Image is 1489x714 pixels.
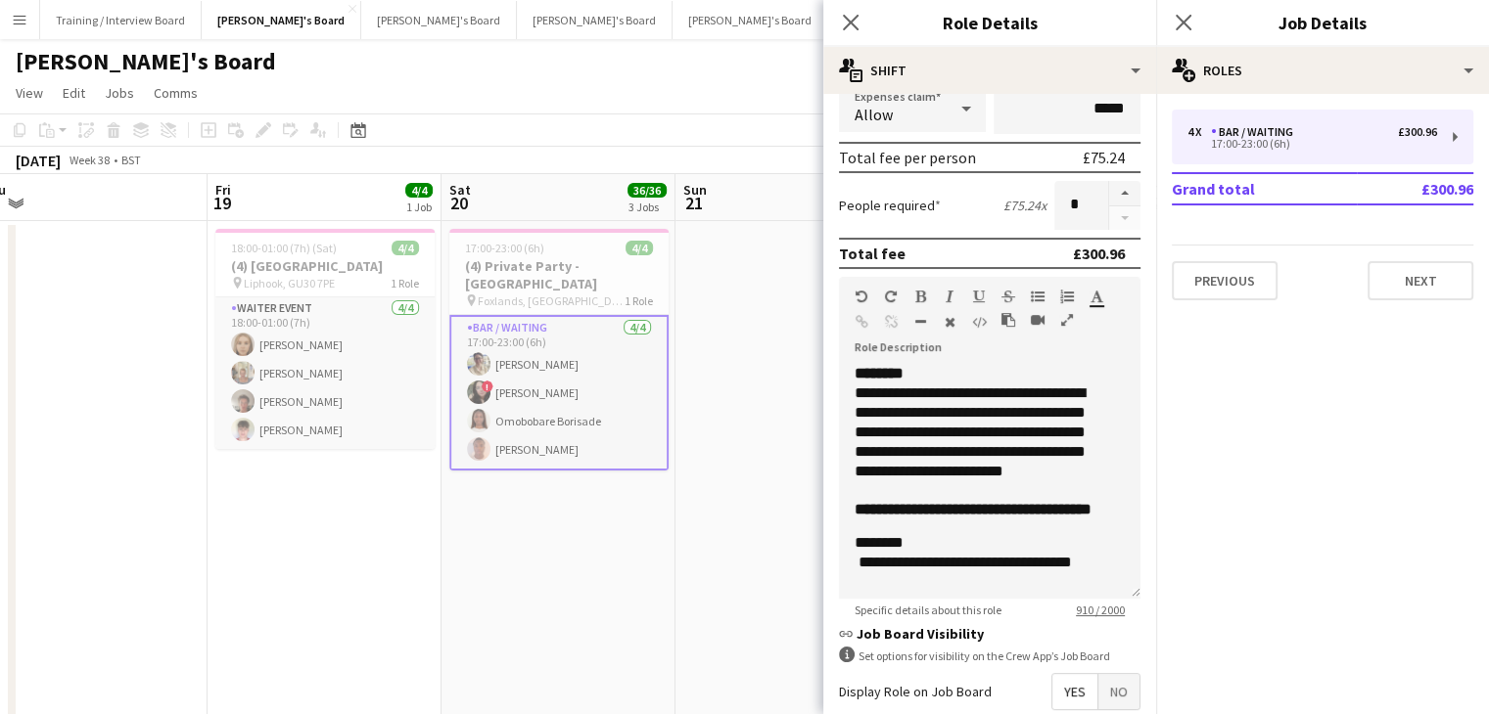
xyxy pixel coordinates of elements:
button: Italic [943,289,956,304]
div: Total fee [839,244,906,263]
span: 19 [212,192,231,214]
div: Total fee per person [839,148,976,167]
tcxspan: Call 910 / 2000 via 3CX [1076,602,1125,617]
span: 4/4 [392,241,419,255]
h3: Job Board Visibility [839,625,1140,643]
span: 21 [680,192,707,214]
button: Redo [884,289,898,304]
span: Allow [855,105,893,124]
button: [PERSON_NAME]'s Board [673,1,828,39]
span: 18:00-01:00 (7h) (Sat) [231,241,337,255]
button: Text Color [1090,289,1103,304]
span: Week 38 [65,153,114,167]
span: 1 Role [625,293,653,308]
span: Liphook, GU30 7PE [244,276,335,290]
span: 4/4 [405,183,433,198]
span: Sat [449,181,471,199]
span: ! [482,380,493,392]
label: People required [839,197,941,214]
div: 4 x [1187,125,1211,139]
span: No [1098,674,1140,709]
span: 17:00-23:00 (6h) [465,241,544,255]
div: 17:00-23:00 (6h) [1187,139,1437,149]
h3: Role Details [823,10,1156,35]
button: Clear Formatting [943,314,956,330]
button: Paste as plain text [1001,312,1015,328]
button: [PERSON_NAME]'s Board [202,1,361,39]
button: Previous [1172,261,1278,300]
div: £300.96 [1398,125,1437,139]
button: [PERSON_NAME]'s Board [361,1,517,39]
span: 4/4 [626,241,653,255]
div: Bar / Waiting [1211,125,1301,139]
app-card-role: Bar / Waiting4/417:00-23:00 (6h)[PERSON_NAME]![PERSON_NAME]Omobobare Borisade[PERSON_NAME] [449,315,669,470]
span: Yes [1052,674,1097,709]
button: Horizontal Line [913,314,927,330]
h3: (4) [GEOGRAPHIC_DATA] [215,257,435,275]
app-job-card: 18:00-01:00 (7h) (Sat)4/4(4) [GEOGRAPHIC_DATA] Liphook, GU30 7PE1 RoleWAITER EVENT4/418:00-01:00 ... [215,229,435,449]
button: Ordered List [1060,289,1074,304]
a: View [8,80,51,106]
span: 1 Role [391,276,419,290]
span: 20 [446,192,471,214]
button: Increase [1109,181,1140,206]
div: Roles [1156,47,1489,94]
div: Set options for visibility on the Crew App’s Job Board [839,647,1140,665]
span: Edit [63,84,85,102]
div: Shift [823,47,1156,94]
button: Fullscreen [1060,312,1074,328]
button: Bold [913,289,927,304]
h3: (4) Private Party - [GEOGRAPHIC_DATA] [449,257,669,292]
span: Jobs [105,84,134,102]
button: Unordered List [1031,289,1045,304]
button: HTML Code [972,314,986,330]
app-job-card: 17:00-23:00 (6h)4/4(4) Private Party - [GEOGRAPHIC_DATA] Foxlands, [GEOGRAPHIC_DATA], [GEOGRAPHIC... [449,229,669,470]
a: Jobs [97,80,142,106]
div: BST [121,153,141,167]
button: Next [1368,261,1473,300]
span: View [16,84,43,102]
span: Foxlands, [GEOGRAPHIC_DATA], [GEOGRAPHIC_DATA] [478,293,625,308]
span: Fri [215,181,231,199]
span: Specific details about this role [839,602,1017,617]
button: Strikethrough [1001,289,1015,304]
div: £75.24 [1083,148,1125,167]
app-card-role: WAITER EVENT4/418:00-01:00 (7h)[PERSON_NAME][PERSON_NAME][PERSON_NAME][PERSON_NAME] [215,297,435,449]
div: 3 Jobs [628,200,666,214]
span: 36/36 [628,183,667,198]
td: £300.96 [1357,173,1473,204]
div: 1 Job [406,200,432,214]
div: [DATE] [16,151,61,170]
button: Undo [855,289,868,304]
div: £75.24 x [1003,197,1047,214]
button: Underline [972,289,986,304]
span: Comms [154,84,198,102]
a: Comms [146,80,206,106]
label: Display Role on Job Board [839,683,992,700]
span: Sun [683,181,707,199]
button: Insert video [1031,312,1045,328]
h1: [PERSON_NAME]'s Board [16,47,276,76]
a: Edit [55,80,93,106]
h3: Job Details [1156,10,1489,35]
button: [PERSON_NAME]'s Board [517,1,673,39]
button: Training / Interview Board [40,1,202,39]
td: Grand total [1172,173,1357,204]
div: £300.96 [1073,244,1125,263]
